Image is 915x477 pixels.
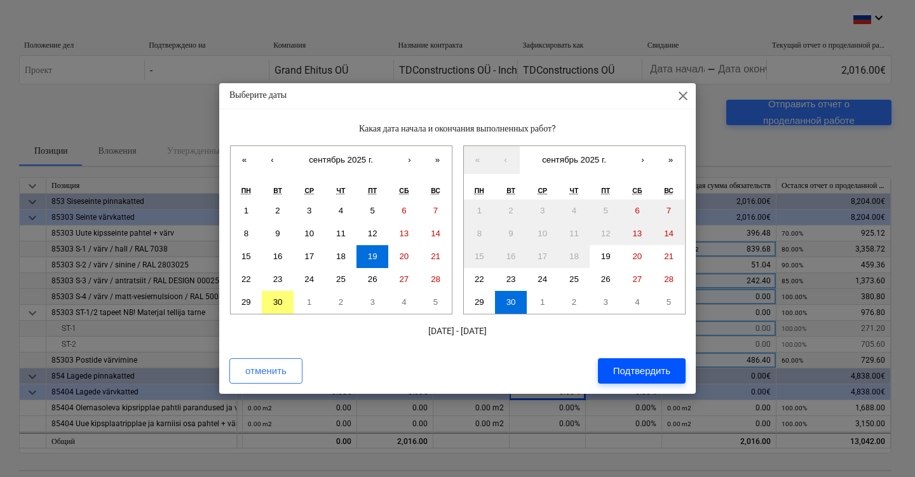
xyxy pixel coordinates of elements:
button: 1 октября 2025 г. [294,291,325,314]
button: 17 сентября 2025 г. [294,245,325,268]
button: 6 сентября 2025 г. [621,199,653,222]
abbr: 4 октября 2025 г. [402,297,406,307]
button: 10 сентября 2025 г. [527,222,559,245]
button: Подтвердить [598,358,686,384]
abbr: 2 сентября 2025 г. [275,206,280,215]
button: 24 сентября 2025 г. [527,268,559,291]
abbr: 11 сентября 2025 г. [569,229,579,238]
button: ‹ [259,146,287,174]
button: 29 сентября 2025 г. [464,291,496,314]
abbr: 16 сентября 2025 г. [273,252,283,261]
button: 16 сентября 2025 г. [495,245,527,268]
abbr: 2 сентября 2025 г. [508,206,513,215]
abbr: 3 сентября 2025 г. [540,206,545,215]
button: 8 сентября 2025 г. [231,222,262,245]
abbr: воскресенье [431,187,440,194]
abbr: 29 сентября 2025 г. [475,297,484,307]
abbr: 1 сентября 2025 г. [477,206,482,215]
button: 3 октября 2025 г. [590,291,621,314]
abbr: 27 сентября 2025 г. [399,274,409,284]
button: 8 сентября 2025 г. [464,222,496,245]
button: 23 сентября 2025 г. [262,268,294,291]
abbr: 15 сентября 2025 г. [241,252,251,261]
abbr: 4 сентября 2025 г. [572,206,576,215]
abbr: 15 сентября 2025 г. [475,252,484,261]
button: 22 сентября 2025 г. [464,268,496,291]
button: 2 октября 2025 г. [325,291,357,314]
button: сентябрь 2025 г. [287,146,396,174]
abbr: 20 сентября 2025 г. [399,252,409,261]
button: 5 октября 2025 г. [653,291,685,314]
abbr: 7 сентября 2025 г. [433,206,438,215]
abbr: 21 сентября 2025 г. [431,252,440,261]
abbr: 18 сентября 2025 г. [336,252,346,261]
abbr: 8 сентября 2025 г. [477,229,482,238]
button: 23 сентября 2025 г. [495,268,527,291]
button: 18 сентября 2025 г. [325,245,357,268]
button: 9 сентября 2025 г. [262,222,294,245]
abbr: 3 октября 2025 г. [370,297,374,307]
abbr: 30 сентября 2025 г. [506,297,516,307]
abbr: 19 сентября 2025 г. [368,252,377,261]
button: 27 сентября 2025 г. [388,268,420,291]
button: 21 сентября 2025 г. [653,245,685,268]
button: 13 сентября 2025 г. [388,222,420,245]
button: 12 сентября 2025 г. [356,222,388,245]
abbr: 29 сентября 2025 г. [241,297,251,307]
button: 3 сентября 2025 г. [294,199,325,222]
abbr: понедельник [475,187,484,194]
abbr: 14 сентября 2025 г. [664,229,674,238]
button: 1 сентября 2025 г. [231,199,262,222]
abbr: 5 сентября 2025 г. [370,206,374,215]
button: 24 сентября 2025 г. [294,268,325,291]
abbr: пятница [601,187,610,194]
abbr: 2 октября 2025 г. [339,297,343,307]
abbr: 27 сентября 2025 г. [632,274,642,284]
abbr: суббота [399,187,409,194]
abbr: 14 сентября 2025 г. [431,229,440,238]
abbr: 6 сентября 2025 г. [402,206,406,215]
abbr: 12 сентября 2025 г. [368,229,377,238]
button: 2 сентября 2025 г. [262,199,294,222]
abbr: 26 сентября 2025 г. [368,274,377,284]
button: 19 сентября 2025 г. [356,245,388,268]
abbr: пятница [368,187,377,194]
p: Выберите даты [229,88,287,102]
button: 18 сентября 2025 г. [559,245,590,268]
abbr: 11 сентября 2025 г. [336,229,346,238]
button: 9 сентября 2025 г. [495,222,527,245]
abbr: суббота [632,187,642,194]
button: 20 сентября 2025 г. [621,245,653,268]
abbr: 4 сентября 2025 г. [339,206,343,215]
button: « [231,146,259,174]
button: » [657,146,685,174]
button: 30 сентября 2025 г. [262,291,294,314]
button: 25 сентября 2025 г. [325,268,357,291]
abbr: 9 сентября 2025 г. [508,229,513,238]
abbr: 1 сентября 2025 г. [244,206,248,215]
abbr: 10 сентября 2025 г. [538,229,547,238]
abbr: 26 сентября 2025 г. [601,274,611,284]
abbr: 3 октября 2025 г. [603,297,607,307]
span: close [675,88,691,104]
abbr: вторник [273,187,282,194]
button: 12 сентября 2025 г. [590,222,621,245]
button: » [424,146,452,174]
abbr: 23 сентября 2025 г. [506,274,516,284]
abbr: 5 октября 2025 г. [667,297,671,307]
button: сентябрь 2025 г. [520,146,629,174]
div: Подтвердить [613,363,670,379]
abbr: 23 сентября 2025 г. [273,274,283,284]
span: сентябрь 2025 г. [309,155,373,165]
div: отменить [245,363,287,379]
abbr: 19 сентября 2025 г. [601,252,611,261]
abbr: 17 сентября 2025 г. [538,252,547,261]
button: 19 сентября 2025 г. [590,245,621,268]
abbr: среда [304,187,314,194]
button: › [629,146,657,174]
abbr: 7 сентября 2025 г. [667,206,671,215]
abbr: 4 октября 2025 г. [635,297,639,307]
abbr: 9 сентября 2025 г. [275,229,280,238]
abbr: 2 октября 2025 г. [572,297,576,307]
button: 26 сентября 2025 г. [590,268,621,291]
